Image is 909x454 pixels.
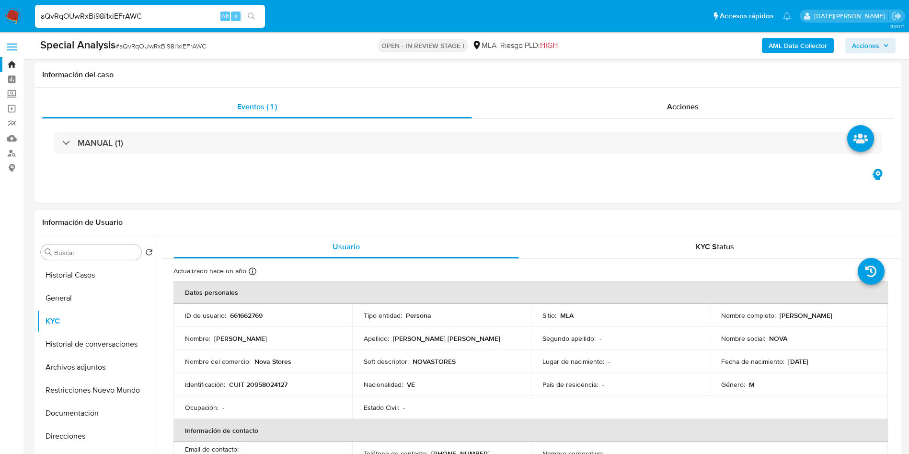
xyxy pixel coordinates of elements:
p: 661662769 [230,311,263,320]
p: lucia.neglia@mercadolibre.com [814,12,888,21]
p: Nova Stores [254,357,291,366]
p: ID de usuario : [185,311,226,320]
p: Actualizado hace un año [173,267,246,276]
button: Buscar [45,248,52,256]
p: - [599,334,601,343]
b: AML Data Collector [769,38,827,53]
p: [PERSON_NAME] [214,334,267,343]
p: [DATE] [788,357,808,366]
span: # aQvRqOUwRxBi98i1xiEFrAWC [115,41,206,51]
p: Email de contacto : [185,445,239,454]
p: - [222,403,224,412]
h1: Información del caso [42,70,894,80]
span: Acciones [667,101,699,112]
p: Soft descriptor : [364,357,409,366]
p: M [749,380,755,389]
span: Usuario [333,241,360,252]
button: Archivos adjuntos [37,356,157,379]
p: Tipo entidad : [364,311,402,320]
button: Direcciones [37,425,157,448]
p: Nombre completo : [721,311,776,320]
p: Apellido : [364,334,389,343]
a: Salir [892,11,902,21]
p: NOVASTORES [413,357,456,366]
p: Nacionalidad : [364,380,403,389]
p: - [602,380,604,389]
input: Buscar [54,248,138,257]
p: Sitio : [542,311,556,320]
p: [PERSON_NAME] [780,311,832,320]
input: Buscar usuario o caso... [35,10,265,23]
span: Alt [221,12,229,21]
h1: Información de Usuario [42,218,123,227]
span: KYC Status [696,241,734,252]
p: NOVA [769,334,787,343]
p: Identificación : [185,380,225,389]
button: Acciones [845,38,896,53]
button: Documentación [37,402,157,425]
p: Nombre : [185,334,210,343]
p: Género : [721,380,745,389]
p: Nombre social : [721,334,765,343]
button: Restricciones Nuevo Mundo [37,379,157,402]
span: Riesgo PLD: [500,40,558,51]
span: Acciones [852,38,879,53]
p: Nombre del comercio : [185,357,251,366]
p: - [608,357,610,366]
p: Lugar de nacimiento : [542,357,604,366]
p: Segundo apellido : [542,334,596,343]
p: CUIT 20958024127 [229,380,288,389]
div: MLA [472,40,496,51]
button: KYC [37,310,157,333]
p: VE [407,380,415,389]
p: Persona [406,311,431,320]
button: AML Data Collector [762,38,834,53]
a: Notificaciones [783,12,791,20]
span: HIGH [540,40,558,51]
div: MANUAL (1) [54,132,882,154]
span: Eventos ( 1 ) [237,101,277,112]
th: Información de contacto [173,419,888,442]
button: Historial de conversaciones [37,333,157,356]
p: MLA [560,311,574,320]
button: General [37,287,157,310]
button: Volver al orden por defecto [145,248,153,259]
p: - [403,403,405,412]
button: Historial Casos [37,264,157,287]
p: Ocupación : [185,403,219,412]
p: Fecha de nacimiento : [721,357,784,366]
p: [PERSON_NAME] [PERSON_NAME] [393,334,500,343]
h3: MANUAL (1) [78,138,123,148]
p: Estado Civil : [364,403,399,412]
p: País de residencia : [542,380,598,389]
button: search-icon [242,10,261,23]
p: OPEN - IN REVIEW STAGE I [378,39,468,52]
span: Accesos rápidos [720,11,773,21]
span: s [234,12,237,21]
b: Special Analysis [40,37,115,52]
th: Datos personales [173,281,888,304]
